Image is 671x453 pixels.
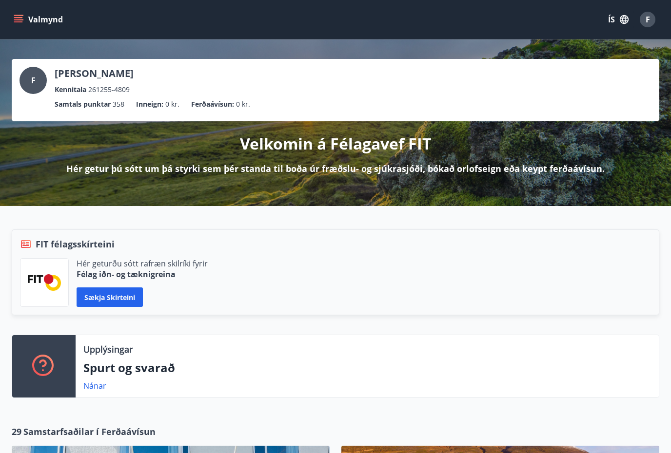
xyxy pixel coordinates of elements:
[88,84,130,95] span: 261255-4809
[12,425,21,438] span: 29
[55,84,86,95] p: Kennitala
[83,380,106,391] a: Nánar
[136,99,163,110] p: Inneign :
[646,14,650,25] span: F
[55,99,111,110] p: Samtals punktar
[12,11,67,28] button: menu
[165,99,179,110] span: 0 kr.
[36,238,115,250] span: FIT félagsskírteini
[66,162,605,175] p: Hér getur þú sótt um þá styrki sem þér standa til boða úr fræðslu- og sjúkrasjóði, bókað orlofsei...
[77,287,143,307] button: Sækja skírteini
[113,99,124,110] span: 358
[636,8,659,31] button: F
[77,258,208,269] p: Hér geturðu sótt rafræn skilríki fyrir
[55,67,134,80] p: [PERSON_NAME]
[603,11,634,28] button: ÍS
[77,269,208,280] p: Félag iðn- og tæknigreina
[83,343,133,356] p: Upplýsingar
[31,75,36,86] span: F
[23,425,156,438] span: Samstarfsaðilar í Ferðaávísun
[191,99,234,110] p: Ferðaávísun :
[28,274,61,290] img: FPQVkF9lTnNbbaRSFyT17YYeljoOGk5m51IhT0bO.png
[83,359,651,376] p: Spurt og svarað
[236,99,250,110] span: 0 kr.
[240,133,432,154] p: Velkomin á Félagavef FIT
